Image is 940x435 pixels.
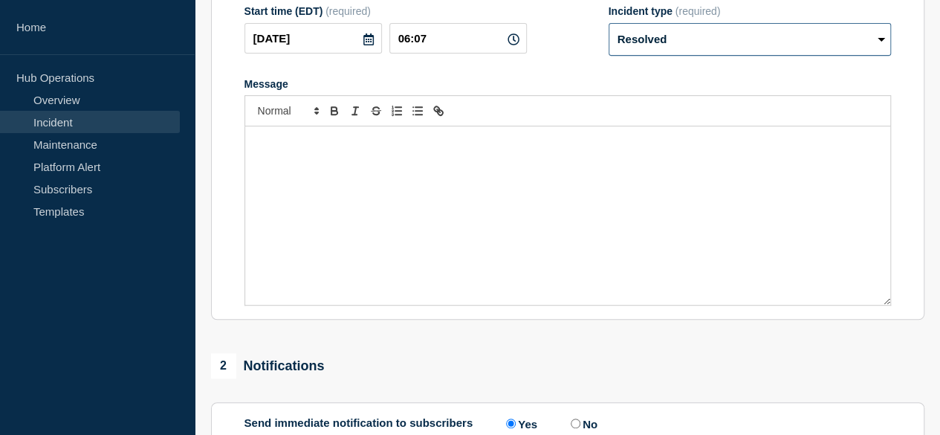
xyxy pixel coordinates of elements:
[244,23,382,54] input: YYYY-MM-DD
[325,5,371,17] span: (required)
[609,23,891,56] select: Incident type
[244,416,473,431] p: Send immediate notification to subscribers
[609,5,891,17] div: Incident type
[407,102,428,120] button: Toggle bulleted list
[366,102,386,120] button: Toggle strikethrough text
[386,102,407,120] button: Toggle ordered list
[324,102,345,120] button: Toggle bold text
[428,102,449,120] button: Toggle link
[244,416,891,431] div: Send immediate notification to subscribers
[345,102,366,120] button: Toggle italic text
[571,419,580,428] input: No
[211,353,325,378] div: Notifications
[211,353,236,378] span: 2
[251,102,324,120] span: Font size
[506,419,516,428] input: Yes
[675,5,721,17] span: (required)
[244,78,891,90] div: Message
[389,23,527,54] input: HH:MM
[245,126,890,305] div: Message
[244,5,527,17] div: Start time (EDT)
[502,416,537,431] label: Yes
[567,416,597,431] label: No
